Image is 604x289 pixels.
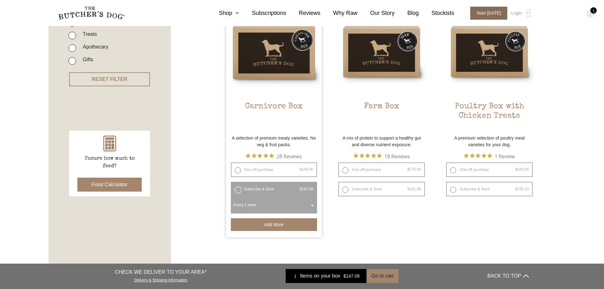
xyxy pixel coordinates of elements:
h2: Carnivore Box [226,102,322,132]
a: Subscriptions [239,9,286,17]
label: Gifts [80,55,93,64]
span: $ [407,167,410,172]
button: RESET FILTER [69,72,150,86]
span: Start [DATE] [470,7,508,20]
a: Stockists [419,9,454,17]
div: 1 [290,273,300,279]
span: $ [515,167,517,172]
a: Blog [395,9,419,17]
button: Add more [231,218,317,231]
span: $ [407,187,410,191]
bdi: 161.88 [407,187,421,191]
span: $ [515,187,517,191]
span: 18 Reviews [384,151,410,161]
label: Apothecary [80,43,108,51]
label: Subscribe & Save [446,182,533,196]
button: BACK TO TOP [487,268,529,284]
img: Farm Box [334,1,430,97]
h2: Poultry Box with Chicken Treats [441,102,537,132]
label: Treats [80,30,97,38]
img: Poultry Box with Chicken Treats [441,1,537,97]
label: Subscribe & Save [231,182,317,196]
label: One-off purchase [446,162,533,177]
a: 1 Items on your box $147.08 [286,269,367,283]
span: Items on your box [300,272,340,280]
span: $ [300,167,302,172]
a: Carnivore BoxCarnivore Box [226,1,322,132]
label: Subscribe & Save [338,182,425,196]
a: Login [510,7,530,20]
a: Farm BoxFarm Box [334,1,430,132]
button: Rated 4.9 out of 5 stars from 18 reviews. Jump to reviews. [354,151,410,161]
p: A selection of premium meaty varieties. No veg & fruit packs. [226,135,322,148]
label: One-off purchase [338,162,425,177]
p: A premium selection of poultry meal varieties for your dog. [441,135,537,148]
div: 1 [590,7,597,14]
img: TBD_Cart-Empty.png [587,10,594,18]
span: 1 Review [495,151,515,161]
bdi: 147.08 [343,273,360,279]
button: Rated 4.9 out of 5 stars from 28 reviews. Jump to reviews. [246,151,302,161]
button: Rated 5 out of 5 stars from 1 reviews. Jump to reviews. [464,151,515,161]
button: Go to cart [367,269,398,283]
a: Why Raw [321,9,358,17]
p: CHECK WE DELIVER TO YOUR AREA* [115,268,206,276]
p: Unsure how much to feed? [78,155,141,170]
button: Food Calculator [77,178,142,192]
span: 28 Reviews [276,151,302,161]
a: Reviews [286,9,321,17]
h2: Farm Box [334,102,430,132]
img: Carnivore Box [226,1,322,97]
a: Our Story [358,9,395,17]
a: Shop [206,9,239,17]
bdi: 169.00 [515,167,529,172]
a: Poultry Box with Chicken TreatsPoultry Box with Chicken Treats [441,1,537,132]
bdi: 156.33 [515,187,529,191]
bdi: 147.08 [300,187,313,191]
a: Start [DATE] [464,7,510,20]
span: Every 1 week [232,198,316,212]
a: Delivery & Shipping Information [134,276,187,282]
span: $ [343,273,346,279]
label: One-off purchase [231,162,317,177]
bdi: 159.00 [300,167,313,172]
span: $ [300,187,302,191]
p: A mix of protein to support a healthy gut and diverse nutrient exposure. [334,135,430,148]
bdi: 175.00 [407,167,421,172]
